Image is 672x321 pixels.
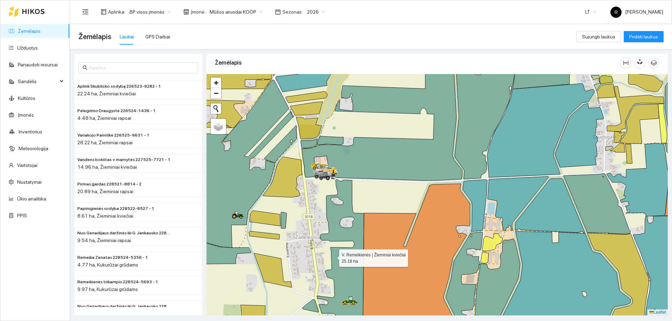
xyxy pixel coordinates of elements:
span: Mūšos aruodai KOOP [210,7,262,17]
span: Nuo Genadijaus daržinės iki G. Jankausko 228522-8527 - 4 [77,303,171,310]
button: Initiate a new search [211,103,221,114]
a: Žemėlapis [18,28,41,34]
span: R [615,7,618,18]
button: column-width [620,57,631,68]
span: 2026 [307,7,325,17]
span: 14.96 ha, Žieminiai kviečiai [77,164,137,170]
span: layout [101,9,106,15]
a: Inventorius [19,129,42,134]
a: Nustatymai [17,179,42,185]
span: shop [183,9,189,15]
span: [PERSON_NAME] [610,9,663,15]
span: search [83,65,87,70]
span: Remeikienės trikampis 228524-5693 - 1 [77,279,158,285]
span: Žemėlapis [78,31,111,42]
span: Įmonė : [191,8,205,16]
a: Layers [211,119,226,134]
button: Pridėti laukus [624,31,664,42]
a: Zoom in [211,78,221,88]
span: 22.24 ha, Žieminiai kviečiai [77,91,136,96]
a: Užduotys [17,45,38,51]
a: Leaflet [649,310,666,315]
a: Sujungti laukus [576,34,621,39]
span: Pridėti laukus [629,33,658,41]
span: BP visos įmonės [129,7,171,17]
span: 28.22 ha, Žieminiai rapsai [77,140,133,145]
span: Variakojo Pamiškė 226525-9631 - 1 [77,132,149,139]
a: Zoom out [211,88,221,99]
input: Paieška [89,64,194,72]
span: Pirmas gardas 228521-8814 - 2 [77,181,141,188]
a: Vartotojai [17,162,37,168]
span: Remeika Zenatas 228524-5356 - 1 [77,254,148,261]
span: Sujungti laukus [582,33,615,41]
a: Panaudoti resursai [18,62,58,67]
span: Sezonas : [282,8,303,16]
span: LT [585,7,596,17]
button: menu-fold [78,5,92,19]
div: Laukai [120,33,134,41]
span: 9.97 ha, Kukurūzai grūdams [77,286,138,292]
span: calendar [275,9,281,15]
a: Pridėti laukus [624,34,664,39]
span: Nuo Genadijaus daržinės iki G. Jankausko 228522-8527 - 2 [77,230,171,236]
span: 4.48 ha, Žieminiai rapsai [77,115,131,121]
span: 4.77 ha, Kukurūzai grūdams [77,262,138,268]
div: GPS Darbai [145,33,170,41]
span: 20.89 ha, Žieminiai rapsai [77,189,133,194]
span: + [214,78,218,87]
a: Ūkio analitika [17,196,46,202]
span: Pelegrimo Draugystė 226524-1436 - 1 [77,108,156,114]
a: Kultūros [18,95,35,101]
a: PPIS [17,213,27,218]
span: menu-fold [82,9,89,15]
span: Vandens bokštas + mamytės 227525-7721 - 1 [77,156,170,163]
span: 8.61 ha, Žieminiai kviečiai [77,213,133,219]
span: Aplink Skublicko sodybą 226523-9282 - 1 [77,83,161,90]
div: Žemėlapis [215,53,620,73]
a: Meteorologija [19,146,48,151]
span: Aplinka : [108,8,125,16]
span: 9.54 ha, Žieminiai rapsai [77,238,131,243]
a: Įmonės [18,112,34,118]
span: Sandėlis [18,74,58,88]
span: − [214,89,218,97]
span: Papinigienės sodyba 228522-8527 - 1 [77,205,154,212]
button: Sujungti laukus [576,31,621,42]
span: column-width [621,60,631,66]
